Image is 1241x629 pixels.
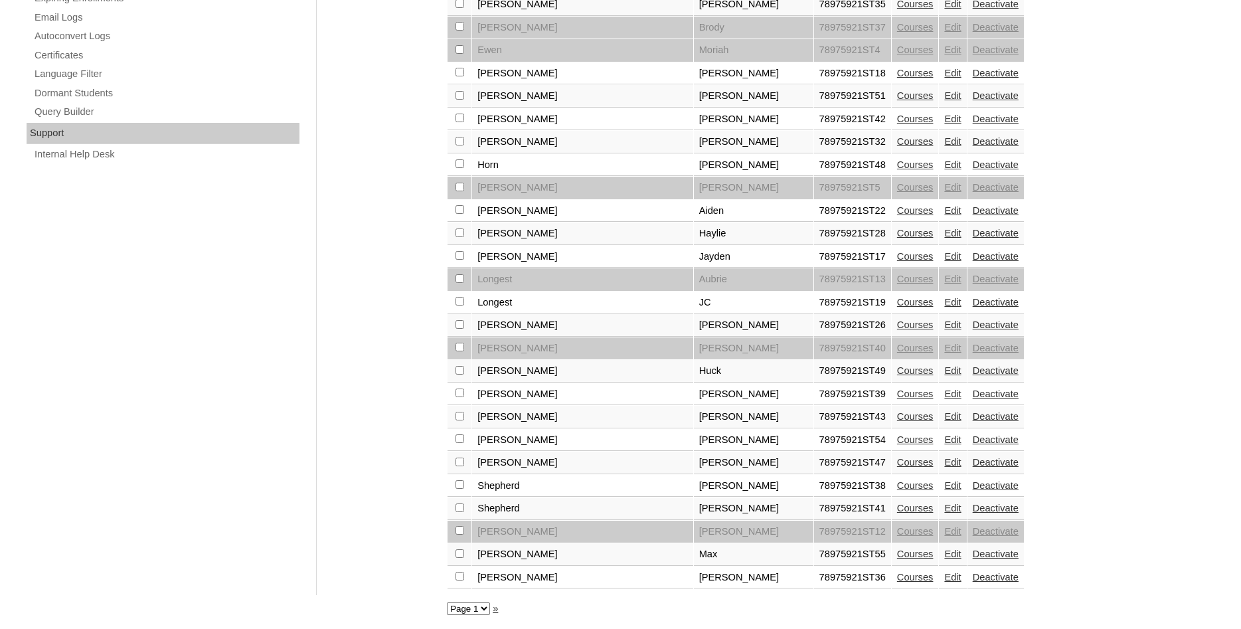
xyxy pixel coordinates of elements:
a: Edit [944,22,961,33]
td: [PERSON_NAME] [472,17,693,39]
td: 78975921ST4 [814,39,891,62]
a: Edit [944,526,961,537]
a: Edit [944,159,961,170]
td: 78975921ST55 [814,543,891,566]
a: Courses [897,572,934,583]
td: 78975921ST42 [814,108,891,131]
td: [PERSON_NAME] [694,452,813,474]
a: » [493,603,498,614]
a: Edit [944,251,961,262]
td: [PERSON_NAME] [694,314,813,337]
td: 78975921ST36 [814,567,891,589]
td: Haylie [694,223,813,245]
a: Courses [897,343,934,353]
a: Deactivate [973,90,1019,101]
a: Courses [897,228,934,238]
a: Deactivate [973,114,1019,124]
a: Edit [944,457,961,468]
a: Courses [897,159,934,170]
a: Edit [944,503,961,513]
td: [PERSON_NAME] [472,223,693,245]
td: [PERSON_NAME] [472,406,693,428]
a: Edit [944,389,961,399]
td: [PERSON_NAME] [472,360,693,383]
a: Courses [897,205,934,216]
a: Edit [944,45,961,55]
a: Deactivate [973,549,1019,559]
a: Edit [944,434,961,445]
a: Edit [944,90,961,101]
a: Courses [897,22,934,33]
a: Autoconvert Logs [33,28,299,45]
td: 78975921ST39 [814,383,891,406]
td: [PERSON_NAME] [472,521,693,543]
a: Deactivate [973,22,1019,33]
a: Deactivate [973,159,1019,170]
a: Courses [897,389,934,399]
a: Deactivate [973,319,1019,330]
td: [PERSON_NAME] [472,429,693,452]
a: Courses [897,182,934,193]
a: Courses [897,251,934,262]
td: [PERSON_NAME] [694,85,813,108]
a: Certificates [33,47,299,64]
a: Email Logs [33,9,299,26]
td: [PERSON_NAME] [472,62,693,85]
td: JC [694,292,813,314]
td: Shepherd [472,497,693,520]
a: Edit [944,68,961,78]
a: Edit [944,136,961,147]
a: Query Builder [33,104,299,120]
td: [PERSON_NAME] [472,337,693,360]
td: [PERSON_NAME] [472,246,693,268]
td: [PERSON_NAME] [472,108,693,131]
td: [PERSON_NAME] [472,452,693,474]
td: [PERSON_NAME] [694,337,813,360]
a: Courses [897,45,934,55]
td: [PERSON_NAME] [694,177,813,199]
a: Edit [944,365,961,376]
a: Deactivate [973,68,1019,78]
a: Deactivate [973,572,1019,583]
a: Courses [897,503,934,513]
a: Edit [944,411,961,422]
td: [PERSON_NAME] [694,383,813,406]
a: Deactivate [973,457,1019,468]
a: Deactivate [973,182,1019,193]
td: 78975921ST51 [814,85,891,108]
td: 78975921ST48 [814,154,891,177]
td: [PERSON_NAME] [472,543,693,566]
td: 78975921ST38 [814,475,891,497]
td: [PERSON_NAME] [694,567,813,589]
td: 78975921ST18 [814,62,891,85]
a: Courses [897,480,934,491]
td: Longest [472,292,693,314]
td: [PERSON_NAME] [694,131,813,153]
a: Courses [897,549,934,559]
a: Edit [944,343,961,353]
td: 78975921ST12 [814,521,891,543]
td: [PERSON_NAME] [694,62,813,85]
a: Edit [944,114,961,124]
td: 78975921ST22 [814,200,891,223]
td: [PERSON_NAME] [472,85,693,108]
a: Deactivate [973,480,1019,491]
a: Edit [944,274,961,284]
td: 78975921ST43 [814,406,891,428]
a: Edit [944,297,961,308]
a: Courses [897,68,934,78]
a: Courses [897,274,934,284]
a: Deactivate [973,205,1019,216]
a: Deactivate [973,228,1019,238]
a: Courses [897,90,934,101]
td: [PERSON_NAME] [472,200,693,223]
td: Shepherd [472,475,693,497]
a: Deactivate [973,503,1019,513]
td: [PERSON_NAME] [694,108,813,131]
td: Moriah [694,39,813,62]
td: [PERSON_NAME] [694,497,813,520]
td: [PERSON_NAME] [694,475,813,497]
td: [PERSON_NAME] [472,314,693,337]
td: 78975921ST17 [814,246,891,268]
a: Edit [944,549,961,559]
